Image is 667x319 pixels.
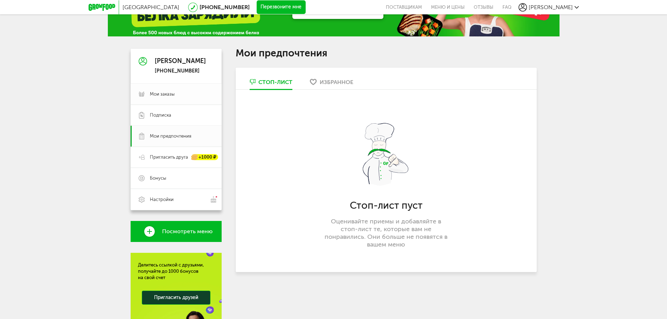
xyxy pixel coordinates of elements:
[123,4,179,11] span: [GEOGRAPHIC_DATA]
[131,221,222,242] a: Посмотреть меню
[150,91,175,97] span: Мои заказы
[162,228,213,235] span: Посмотреть меню
[258,79,292,85] div: Стоп-лист
[131,147,222,168] a: Пригласить друга +1000 ₽
[246,78,296,89] a: Стоп-лист
[131,105,222,126] a: Подписка
[320,200,452,211] h3: Стоп-лист пуст
[529,4,573,11] span: [PERSON_NAME]
[236,49,537,58] h1: Мои предпочтения
[150,154,188,160] span: Пригласить друга
[131,168,222,189] a: Бонусы
[325,217,448,248] p: Оценивайте приемы и добавляйте в стоп-лист те, которые вам не понравились. Они больше не появятся...
[200,4,250,11] a: [PHONE_NUMBER]
[192,154,218,160] div: +1000 ₽
[131,84,222,105] a: Мои заказы
[320,79,353,85] div: Избранное
[155,68,206,74] div: [PHONE_NUMBER]
[138,262,214,281] div: Делитесь ссылкой с друзьями, получайте до 1000 бонусов на свой счет
[150,112,171,118] span: Подписка
[150,133,191,139] span: Мои предпочтения
[150,196,174,203] span: Настройки
[150,175,166,181] span: Бонусы
[142,291,210,305] a: Пригласить друзей
[257,0,306,14] button: Перезвоните мне
[131,126,222,147] a: Мои предпочтения
[131,189,222,210] a: Настройки
[306,78,357,89] a: Избранное
[155,58,206,65] div: [PERSON_NAME]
